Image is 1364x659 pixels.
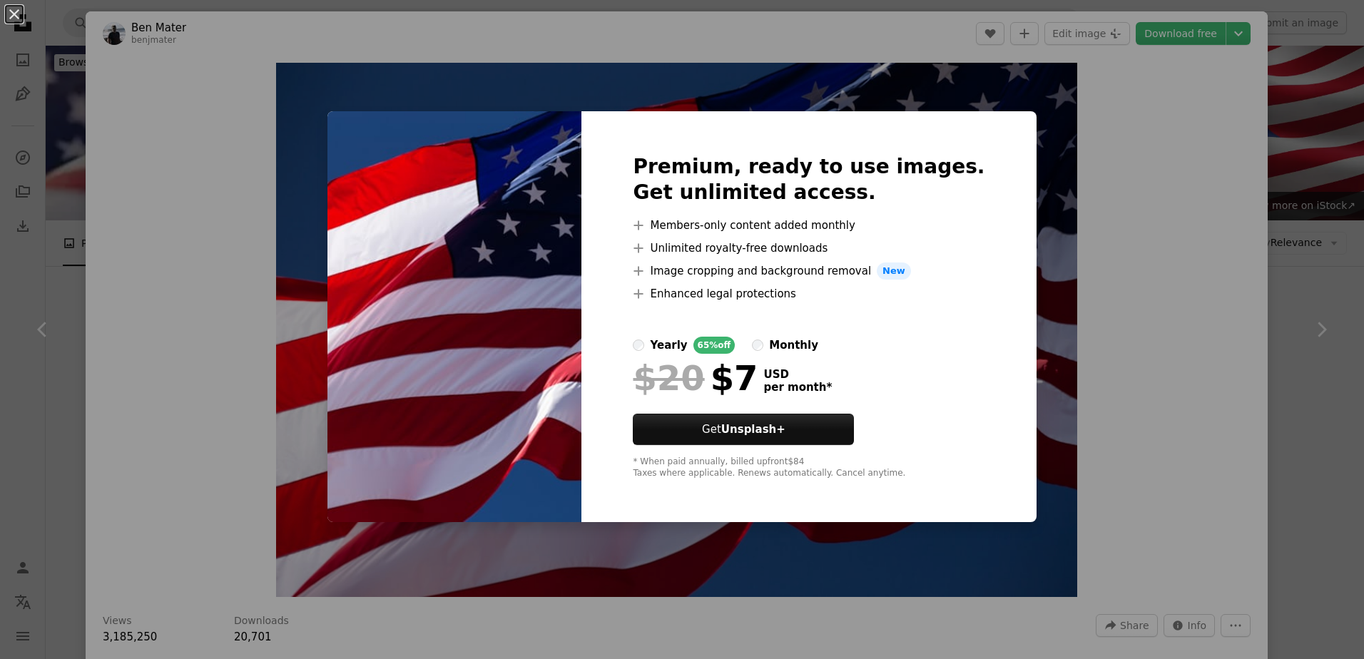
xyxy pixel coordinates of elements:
li: Enhanced legal protections [633,285,984,302]
li: Members-only content added monthly [633,217,984,234]
button: GetUnsplash+ [633,414,854,445]
span: USD [763,368,832,381]
div: $7 [633,359,758,397]
span: per month * [763,381,832,394]
input: yearly65%off [633,339,644,351]
div: * When paid annually, billed upfront $84 Taxes where applicable. Renews automatically. Cancel any... [633,456,984,479]
h2: Premium, ready to use images. Get unlimited access. [633,154,984,205]
li: Unlimited royalty-free downloads [633,240,984,257]
div: monthly [769,337,818,354]
img: photo-1561061715-ad0d1ade0b73 [327,111,581,522]
strong: Unsplash+ [721,423,785,436]
span: $20 [633,359,704,397]
li: Image cropping and background removal [633,262,984,280]
span: New [877,262,911,280]
div: yearly [650,337,687,354]
div: 65% off [693,337,736,354]
input: monthly [752,339,763,351]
